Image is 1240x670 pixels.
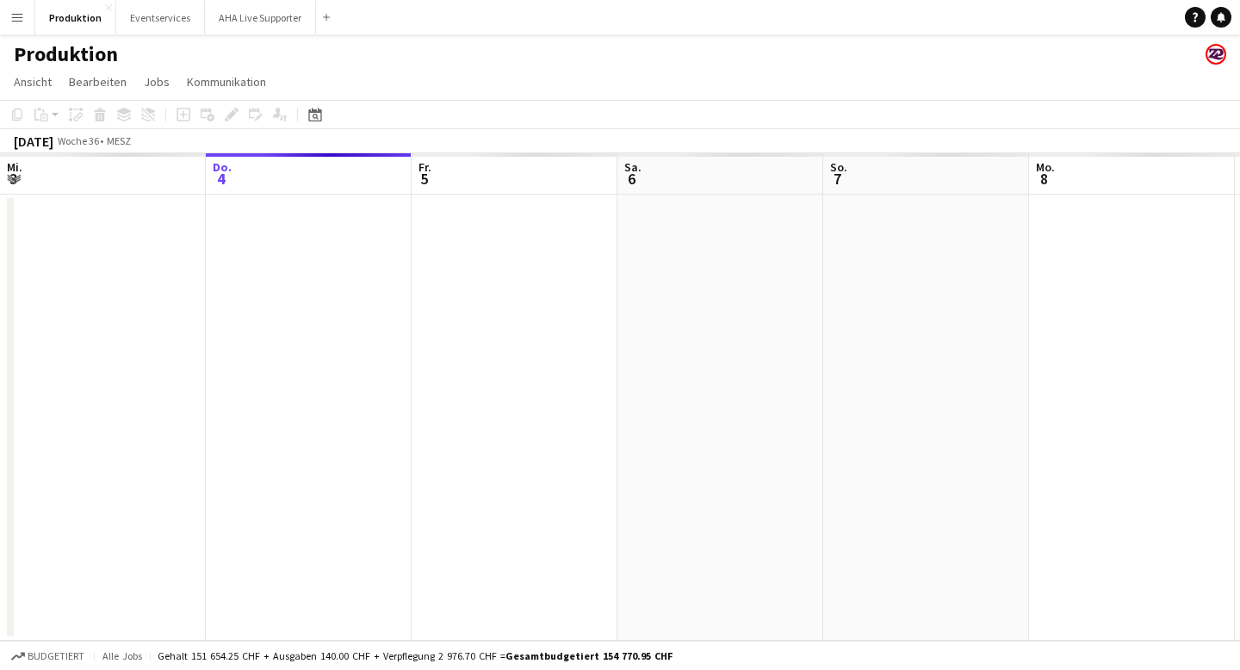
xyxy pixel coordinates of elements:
[830,159,847,175] span: So.
[69,74,127,90] span: Bearbeiten
[158,649,673,662] div: Gehalt 151 654.25 CHF + Ausgaben 140.00 CHF + Verpflegung 2 976.70 CHF =
[107,134,131,147] div: MESZ
[210,169,232,189] span: 4
[102,649,143,662] span: Alle Jobs
[62,71,133,93] a: Bearbeiten
[505,649,673,662] span: Gesamtbudgetiert 154 770.95 CHF
[624,159,642,175] span: Sa.
[1036,159,1055,175] span: Mo.
[418,159,431,175] span: Fr.
[622,169,642,189] span: 6
[28,650,84,662] span: Budgetiert
[14,133,53,150] div: [DATE]
[14,41,118,67] h1: Produktion
[187,74,266,90] span: Kommunikation
[35,1,116,34] button: Produktion
[4,169,22,189] span: 3
[7,71,59,93] a: Ansicht
[57,134,100,147] span: Woche 36
[116,1,205,34] button: Eventservices
[416,169,431,189] span: 5
[9,647,87,666] button: Budgetiert
[14,74,52,90] span: Ansicht
[137,71,177,93] a: Jobs
[7,159,22,175] span: Mi.
[828,169,847,189] span: 7
[144,74,170,90] span: Jobs
[1033,169,1055,189] span: 8
[205,1,316,34] button: AHA Live Supporter
[213,159,232,175] span: Do.
[180,71,273,93] a: Kommunikation
[1206,44,1226,65] app-user-avatar: Team Zeitpol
